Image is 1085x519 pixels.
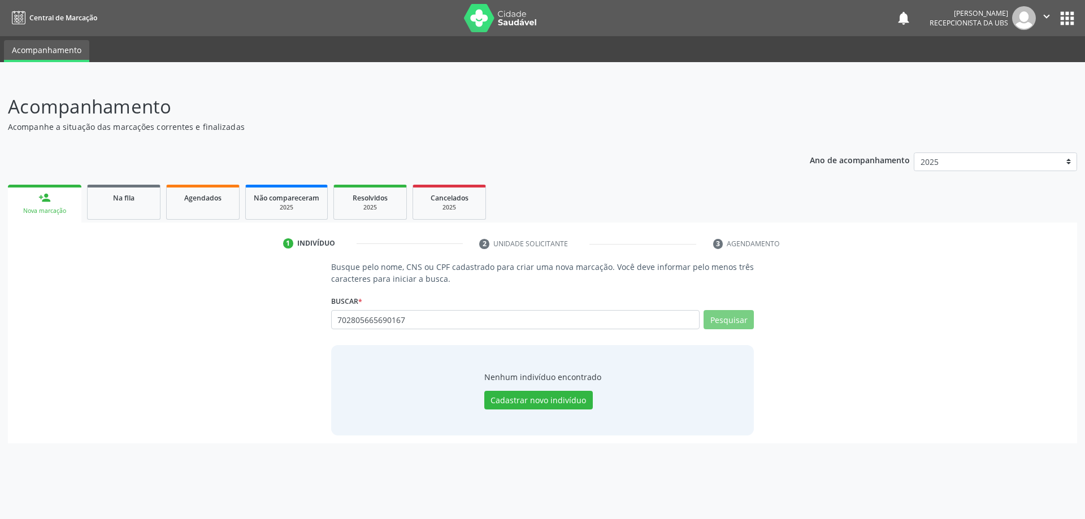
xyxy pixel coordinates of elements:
[810,152,910,167] p: Ano de acompanhamento
[1057,8,1077,28] button: apps
[421,203,478,212] div: 2025
[331,261,754,285] p: Busque pelo nome, CNS ou CPF cadastrado para criar uma nova marcação. Você deve informar pelo men...
[184,193,222,203] span: Agendados
[331,310,700,329] input: Busque por nome, CNS ou CPF
[8,121,756,133] p: Acompanhe a situação das marcações correntes e finalizadas
[342,203,398,212] div: 2025
[930,8,1008,18] div: [PERSON_NAME]
[1036,6,1057,30] button: 
[113,193,134,203] span: Na fila
[484,391,593,410] button: Cadastrar novo indivíduo
[1040,10,1053,23] i: 
[331,293,362,310] label: Buscar
[254,193,319,203] span: Não compareceram
[8,93,756,121] p: Acompanhamento
[704,310,754,329] button: Pesquisar
[353,193,388,203] span: Resolvidos
[896,10,912,26] button: notifications
[431,193,468,203] span: Cancelados
[29,13,97,23] span: Central de Marcação
[254,203,319,212] div: 2025
[1012,6,1036,30] img: img
[16,207,73,215] div: Nova marcação
[8,8,97,27] a: Central de Marcação
[930,18,1008,28] span: Recepcionista da UBS
[4,40,89,62] a: Acompanhamento
[484,371,601,383] div: Nenhum indivíduo encontrado
[297,238,335,248] div: Indivíduo
[38,191,51,204] div: person_add
[283,238,293,248] div: 1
